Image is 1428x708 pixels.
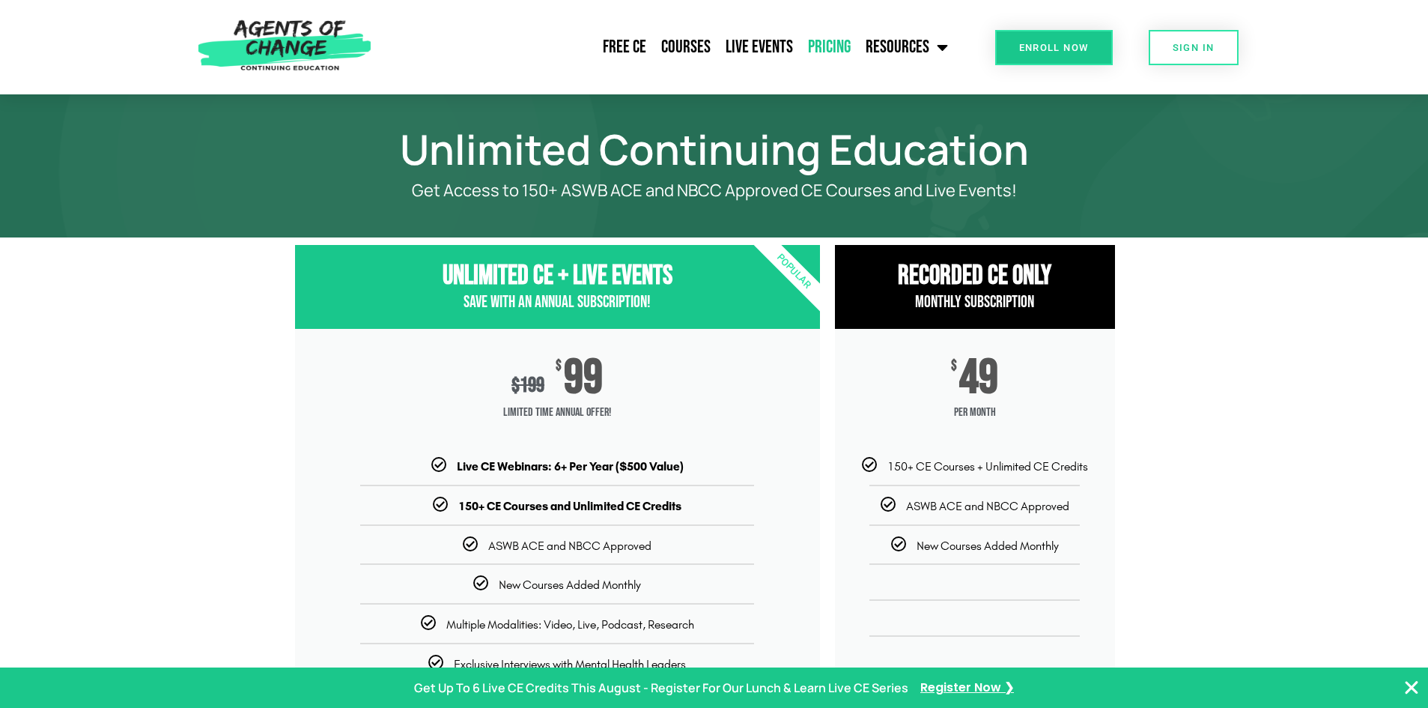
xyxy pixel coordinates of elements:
[414,677,908,699] p: Get Up To 6 Live CE Credits This August - Register For Our Lunch & Learn Live CE Series
[858,28,955,66] a: Resources
[654,28,718,66] a: Courses
[835,398,1115,428] span: per month
[1019,43,1089,52] span: Enroll Now
[488,539,651,553] span: ASWB ACE and NBCC Approved
[920,677,1014,699] a: Register Now ❯
[959,359,998,398] span: 49
[800,28,858,66] a: Pricing
[718,28,800,66] a: Live Events
[499,578,641,592] span: New Courses Added Monthly
[446,617,694,632] span: Multiple Modalities: Video, Live, Podcast, Research
[454,657,686,671] span: Exclusive Interviews with Mental Health Leaders
[1403,679,1421,697] button: Close Banner
[288,132,1141,166] h1: Unlimited Continuing Education
[464,292,651,312] span: Save with an Annual Subscription!
[906,499,1069,513] span: ASWB ACE and NBCC Approved
[1173,43,1215,52] span: SIGN IN
[595,28,654,66] a: Free CE
[835,260,1115,292] h3: RECORDED CE ONly
[887,459,1088,473] span: 150+ CE Courses + Unlimited CE Credits
[511,373,520,398] span: $
[915,292,1034,312] span: Monthly Subscription
[347,181,1081,200] p: Get Access to 150+ ASWB ACE and NBCC Approved CE Courses and Live Events!
[295,398,820,428] span: Limited Time Annual Offer!
[457,459,684,473] b: Live CE Webinars: 6+ Per Year ($500 Value)
[995,30,1113,65] a: Enroll Now
[458,499,681,513] b: 150+ CE Courses and Unlimited CE Credits
[564,359,603,398] span: 99
[556,359,562,374] span: $
[707,185,880,358] div: Popular
[917,539,1059,553] span: New Courses Added Monthly
[1149,30,1239,65] a: SIGN IN
[295,260,820,292] h3: Unlimited CE + Live Events
[379,28,955,66] nav: Menu
[511,373,544,398] div: 199
[951,359,957,374] span: $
